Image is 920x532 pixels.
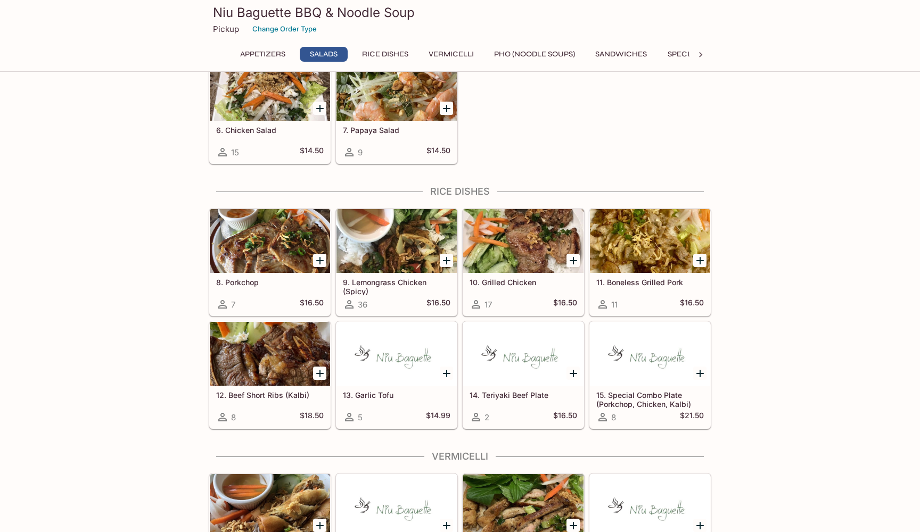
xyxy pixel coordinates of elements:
h5: 14. Teriyaki Beef Plate [470,390,577,400]
a: 10. Grilled Chicken17$16.50 [463,209,584,316]
button: Add 8. Porkchop [313,254,326,267]
button: Add 17. Grilled Pork [440,519,453,532]
h5: $16.50 [300,298,324,311]
button: Add 7. Papaya Salad [440,102,453,115]
h5: 10. Grilled Chicken [470,278,577,287]
h5: 12. Beef Short Ribs (Kalbi) [216,390,324,400]
button: Add 14. Teriyaki Beef Plate [566,367,580,380]
button: Add 10. Grilled Chicken [566,254,580,267]
button: Vermicelli [423,47,480,62]
div: 14. Teriyaki Beef Plate [463,322,584,386]
span: 8 [231,412,236,422]
h5: $18.50 [300,411,324,423]
div: 7. Papaya Salad [336,57,457,121]
button: Add 16. Crispy Spring Rolls [313,519,326,532]
h5: 11. Boneless Grilled Pork [596,278,704,287]
span: 7 [231,300,235,310]
a: 14. Teriyaki Beef Plate2$16.50 [463,321,584,429]
h5: 9. Lemongrass Chicken (Spicy) [343,278,450,295]
div: 9. Lemongrass Chicken (Spicy) [336,209,457,273]
button: Add 15. Special Combo Plate (Porkchop, Chicken, Kalbi) [693,367,707,380]
h5: $16.50 [553,411,577,423]
h5: 8. Porkchop [216,278,324,287]
a: 15. Special Combo Plate (Porkchop, Chicken, Kalbi)8$21.50 [589,321,711,429]
h5: $14.50 [300,146,324,159]
h5: 7. Papaya Salad [343,126,450,135]
div: 10. Grilled Chicken [463,209,584,273]
p: Pickup [213,24,239,34]
button: Add 12. Beef Short Ribs (Kalbi) [313,367,326,380]
h5: $14.50 [426,146,450,159]
button: Rice Dishes [356,47,414,62]
button: Sandwiches [589,47,653,62]
h5: $16.50 [426,298,450,311]
button: Add 9. Lemongrass Chicken (Spicy) [440,254,453,267]
div: 12. Beef Short Ribs (Kalbi) [210,322,330,386]
a: 7. Papaya Salad9$14.50 [336,56,457,164]
h5: $14.99 [426,411,450,423]
button: Specials [661,47,709,62]
div: 8. Porkchop [210,209,330,273]
span: 36 [358,300,367,310]
div: 6. Chicken Salad [210,57,330,121]
span: 8 [611,412,616,422]
span: 15 [231,147,239,157]
a: 12. Beef Short Ribs (Kalbi)8$18.50 [209,321,331,429]
h3: Niu Baguette BBQ & Noodle Soup [213,4,707,21]
button: Pho (Noodle Soups) [488,47,581,62]
h4: Rice Dishes [209,186,711,197]
button: Add 11. Boneless Grilled Pork [693,254,707,267]
button: Add 6. Chicken Salad [313,102,326,115]
h5: 6. Chicken Salad [216,126,324,135]
a: 6. Chicken Salad15$14.50 [209,56,331,164]
button: Add 19. Grilled Pork & Shrimp [693,519,707,532]
button: Add 18. Grilled Pork & Spring Roll [566,519,580,532]
button: Salads [300,47,348,62]
div: 11. Boneless Grilled Pork [590,209,710,273]
span: 2 [484,412,489,422]
a: 8. Porkchop7$16.50 [209,209,331,316]
button: Add 13. Garlic Tofu [440,367,453,380]
h5: $21.50 [680,411,704,423]
h5: $16.50 [553,298,577,311]
h4: Vermicelli [209,451,711,462]
a: 13. Garlic Tofu5$14.99 [336,321,457,429]
h5: 15. Special Combo Plate (Porkchop, Chicken, Kalbi) [596,390,704,408]
span: 17 [484,300,492,310]
a: 9. Lemongrass Chicken (Spicy)36$16.50 [336,209,457,316]
span: 5 [358,412,363,422]
button: Appetizers [234,47,291,62]
h5: $16.50 [680,298,704,311]
div: 13. Garlic Tofu [336,322,457,386]
h5: 13. Garlic Tofu [343,390,450,400]
div: 15. Special Combo Plate (Porkchop, Chicken, Kalbi) [590,322,710,386]
button: Change Order Type [248,21,322,37]
span: 9 [358,147,363,157]
a: 11. Boneless Grilled Pork11$16.50 [589,209,711,316]
span: 11 [611,300,618,310]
